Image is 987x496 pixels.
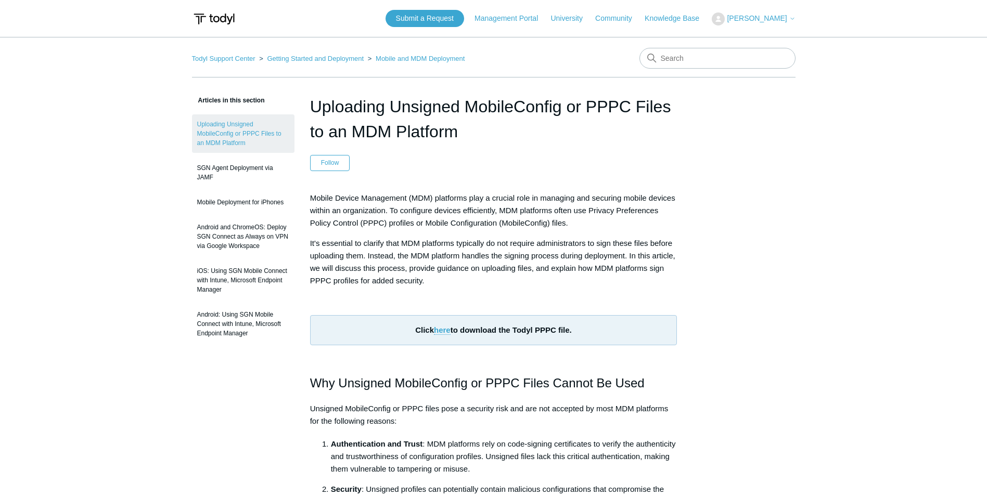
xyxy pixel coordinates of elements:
[366,55,465,62] li: Mobile and MDM Deployment
[267,55,364,62] a: Getting Started and Deployment
[192,55,255,62] a: Todyl Support Center
[310,192,677,229] p: Mobile Device Management (MDM) platforms play a crucial role in managing and securing mobile devi...
[639,48,796,69] input: Search
[192,261,294,299] a: iOS: Using SGN Mobile Connect with Intune, Microsoft Endpoint Manager
[310,376,645,390] span: Why Unsigned MobileConfig or PPPC Files Cannot Be Used
[386,10,464,27] a: Submit a Request
[192,192,294,212] a: Mobile Deployment for iPhones
[645,13,710,24] a: Knowledge Base
[727,14,787,22] span: [PERSON_NAME]
[192,9,236,29] img: Todyl Support Center Help Center home page
[310,155,350,171] button: Follow Article
[595,13,643,24] a: Community
[331,439,423,448] strong: Authentication and Trust
[331,485,362,493] strong: Security
[192,305,294,343] a: Android: Using SGN Mobile Connect with Intune, Microsoft Endpoint Manager
[475,13,548,24] a: Management Portal
[192,55,258,62] li: Todyl Support Center
[550,13,593,24] a: University
[310,94,677,144] h1: Uploading Unsigned MobileConfig or PPPC Files to an MDM Platform
[192,158,294,187] a: SGN Agent Deployment via JAMF
[257,55,366,62] li: Getting Started and Deployment
[192,97,265,104] span: Articles in this section
[434,325,451,335] a: here
[331,438,677,475] p: : MDM platforms rely on code-signing certificates to verify the authenticity and trustworthiness ...
[310,402,677,427] p: Unsigned MobileConfig or PPPC files pose a security risk and are not accepted by most MDM platfor...
[310,237,677,287] p: It's essential to clarify that MDM platforms typically do not require administrators to sign thes...
[192,114,294,153] a: Uploading Unsigned MobileConfig or PPPC Files to an MDM Platform
[376,55,465,62] a: Mobile and MDM Deployment
[415,325,572,335] strong: Click to download the Todyl PPPC file.
[192,217,294,256] a: Android and ChromeOS: Deploy SGN Connect as Always on VPN via Google Workspace
[712,12,795,25] button: [PERSON_NAME]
